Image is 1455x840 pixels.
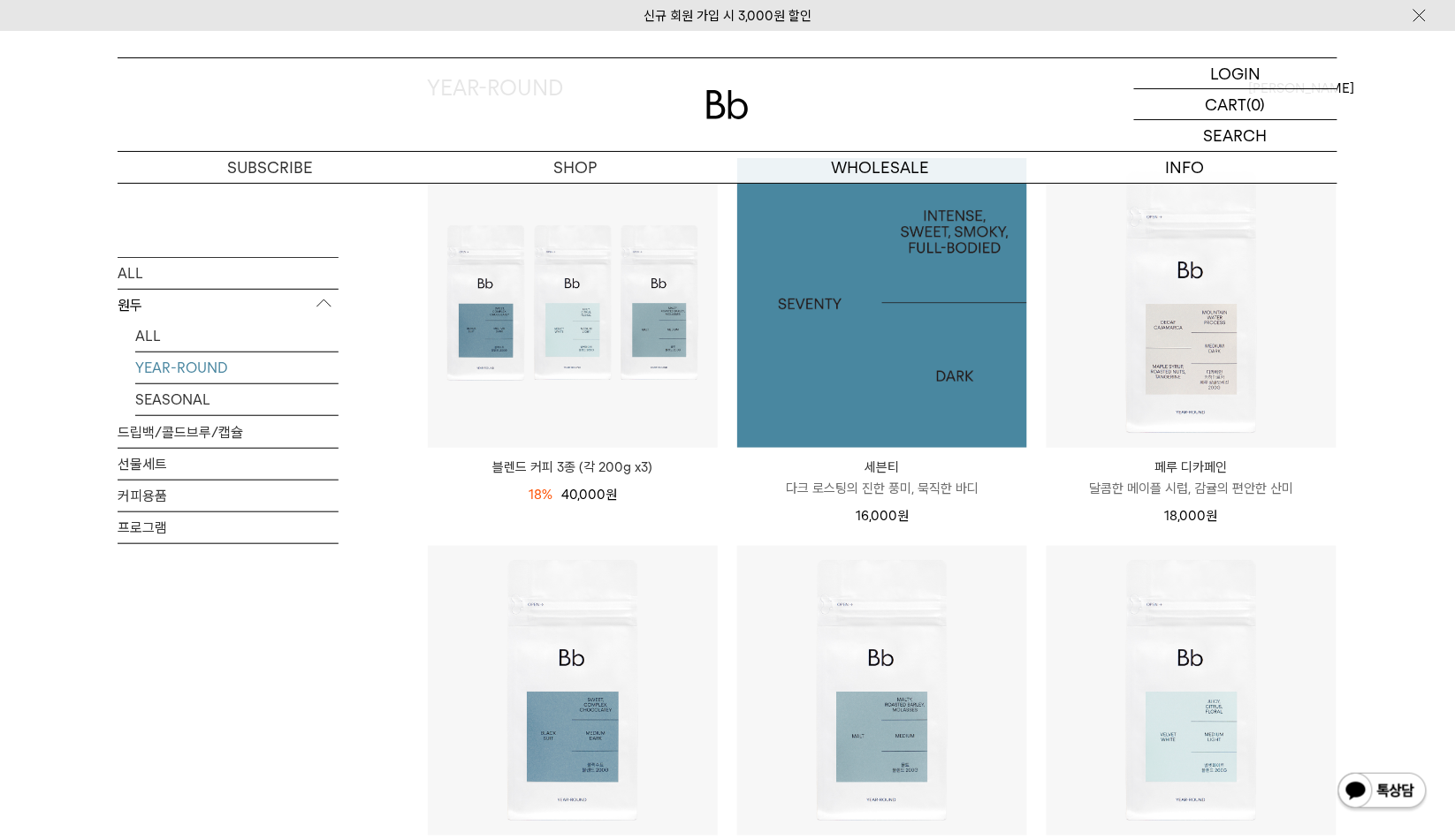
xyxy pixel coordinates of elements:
p: 원두 [118,289,339,321]
a: 세븐티 [737,158,1027,448]
a: SHOP [423,152,727,183]
p: 페루 디카페인 [1047,457,1337,478]
img: 1000000256_add2_011.jpg [737,158,1027,448]
a: SUBSCRIBE [118,152,423,183]
a: ALL [118,257,339,288]
img: 블랙수트 [428,546,718,836]
p: WHOLESALE [727,152,1032,183]
span: 16,000 [856,508,909,524]
span: 원 [1207,508,1218,524]
img: 블렌드 커피 3종 (각 200g x3) [428,158,718,448]
a: CART (0) [1134,89,1337,120]
span: 원 [897,508,909,524]
img: 페루 디카페인 [1047,158,1337,448]
p: LOGIN [1211,58,1261,88]
a: 블렌드 커피 3종 (각 200g x3) [428,457,718,478]
a: 드립백/콜드브루/캡슐 [118,416,339,447]
span: 18,000 [1165,508,1218,524]
a: 커피용품 [118,480,339,511]
div: 18% [529,484,552,505]
p: 세븐티 [737,457,1027,478]
a: LOGIN [1134,58,1337,89]
img: 로고 [706,90,749,119]
a: 페루 디카페인 달콤한 메이플 시럽, 감귤의 편안한 산미 [1047,457,1337,499]
p: (0) [1247,89,1266,119]
img: 몰트 [737,546,1027,836]
p: SEARCH [1204,120,1268,151]
p: INFO [1032,152,1337,183]
p: CART [1206,89,1247,119]
a: SEASONAL [135,383,339,414]
img: 카카오톡 채널 1:1 채팅 버튼 [1337,771,1428,814]
a: 신규 회원 가입 시 3,000원 할인 [644,8,811,24]
a: 선물세트 [118,448,339,479]
p: 다크 로스팅의 진한 풍미, 묵직한 바디 [737,478,1027,499]
a: 프로그램 [118,511,339,542]
a: YEAR-ROUND [135,352,339,382]
a: 세븐티 다크 로스팅의 진한 풍미, 묵직한 바디 [737,457,1027,499]
a: ALL [135,320,339,351]
span: 40,000 [561,487,617,503]
span: 원 [606,487,617,503]
img: 벨벳화이트 [1047,546,1337,836]
p: 달콤한 메이플 시럽, 감귤의 편안한 산미 [1047,478,1337,499]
